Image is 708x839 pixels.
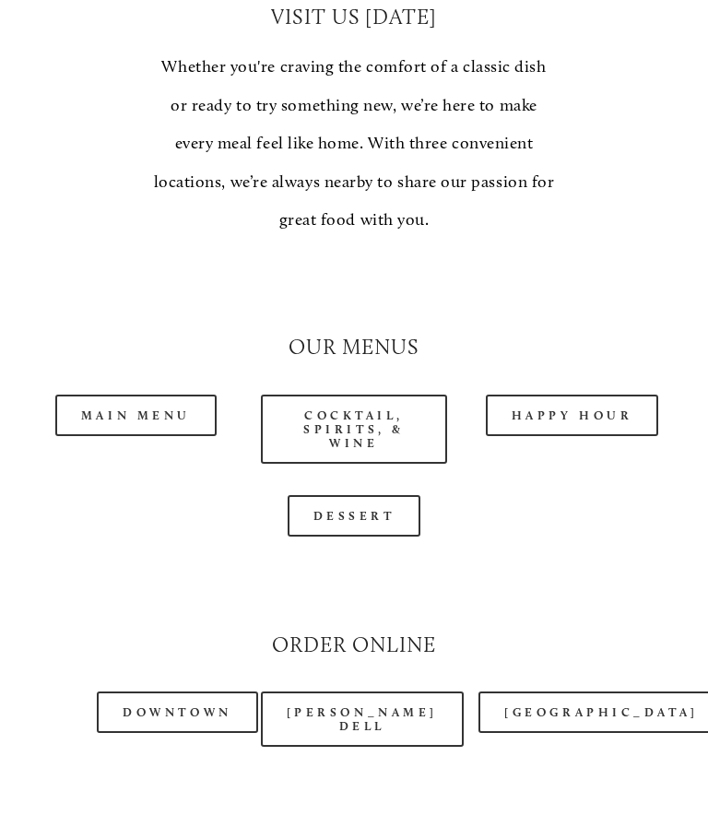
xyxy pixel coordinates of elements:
a: Cocktail, Spirits, & Wine [261,395,448,464]
h2: Our Menus [42,333,666,362]
a: Downtown [97,691,257,733]
a: Dessert [288,495,421,537]
a: Main Menu [55,395,217,436]
a: Happy Hour [486,395,659,436]
a: [PERSON_NAME] Dell [261,691,464,747]
h2: Order Online [42,631,666,660]
p: Whether you're craving the comfort of a classic dish or ready to try something new, we’re here to... [151,48,556,239]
